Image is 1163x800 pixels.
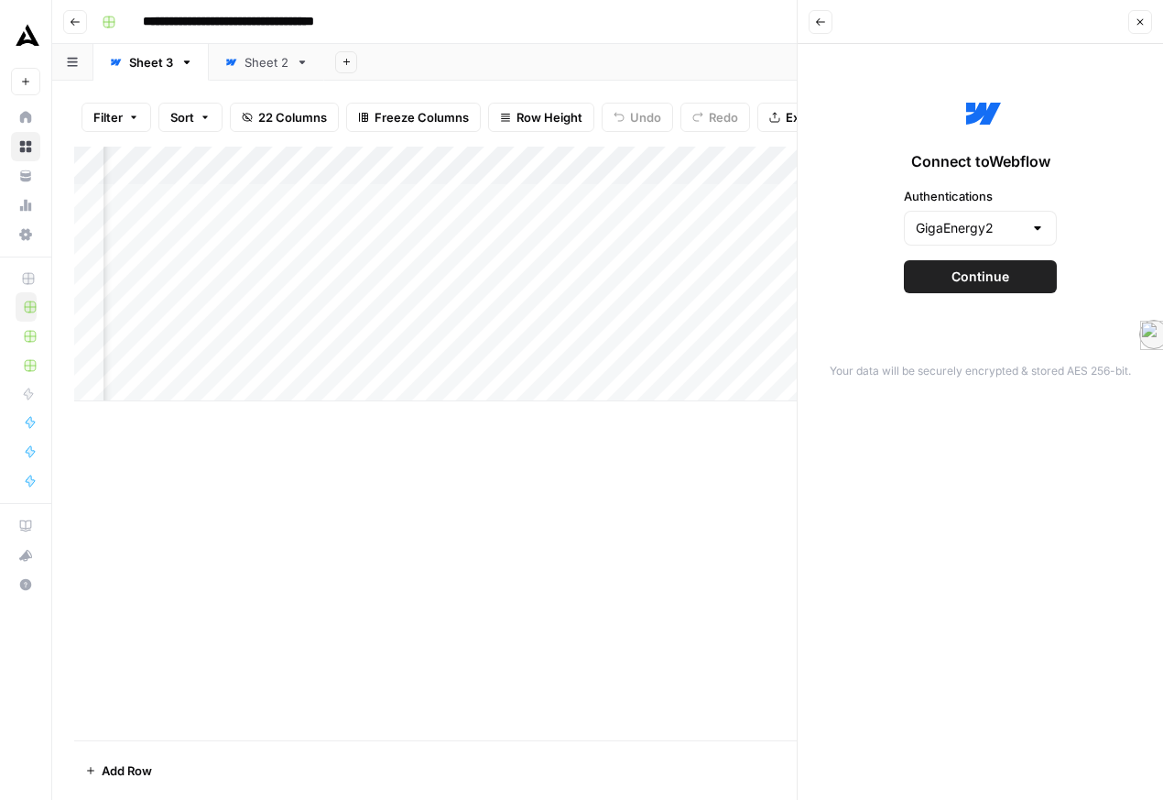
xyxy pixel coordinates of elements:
button: 22 Columns [230,103,339,132]
div: Sheet 2 [245,53,288,71]
span: Sort [170,108,194,126]
input: GigaEnergy2 [916,219,1023,237]
button: Help + Support [11,570,40,599]
button: Freeze Columns [346,103,481,132]
button: Export CSV [757,103,863,132]
button: Filter [82,103,151,132]
span: Redo [709,108,738,126]
a: Settings [11,220,40,249]
p: Your data will be securely encrypted & stored AES 256-bit. [809,363,1152,379]
div: Sheet 3 [129,53,173,71]
span: Add Row [102,762,152,780]
span: Freeze Columns [375,108,469,126]
button: Add Row [74,756,163,785]
span: 22 Columns [258,108,327,126]
span: Undo [630,108,661,126]
span: Filter [93,108,123,126]
div: What's new? [12,542,39,569]
img: Animalz Logo [11,21,44,54]
button: Undo [602,103,673,132]
span: Continue [951,268,1009,286]
button: Workspace: Animalz [11,15,40,60]
button: Sort [158,103,223,132]
a: Sheet 3 [93,44,209,81]
label: Authentications [904,187,1057,205]
a: Your Data [11,161,40,191]
span: Row Height [516,108,582,126]
button: What's new? [11,541,40,570]
span: Export CSV [786,108,851,126]
span: Connect to Webflow [911,150,1050,172]
a: Usage [11,191,40,220]
button: Continue [904,260,1057,293]
button: Row Height [488,103,594,132]
a: AirOps Academy [11,511,40,541]
button: Redo [680,103,750,132]
a: Browse [11,132,40,161]
a: Home [11,103,40,132]
a: Sheet 2 [209,44,324,81]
